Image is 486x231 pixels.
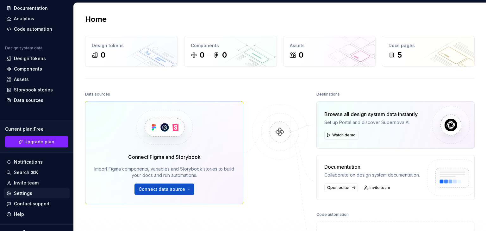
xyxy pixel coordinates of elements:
a: Storybook stories [4,85,70,95]
div: Data sources [14,97,43,103]
a: Assets0 [283,36,376,67]
a: Invite team [4,178,70,188]
div: Assets [14,76,29,83]
button: Notifications [4,157,70,167]
button: Search ⌘K [4,167,70,178]
a: Documentation [4,3,70,13]
button: Help [4,209,70,219]
a: Invite team [362,183,393,192]
div: Invite team [14,180,39,186]
span: Upgrade plan [24,139,54,145]
a: Components00 [184,36,277,67]
div: Collaborate on design system documentation. [324,172,420,178]
div: Assets [290,42,369,49]
a: Components [4,64,70,74]
span: Watch demo [332,133,356,138]
div: Design system data [5,46,42,51]
div: Design tokens [14,55,46,62]
div: Settings [14,190,32,197]
span: Open editor [327,185,350,190]
a: Design tokens [4,53,70,64]
a: Open editor [324,183,358,192]
div: Destinations [316,90,340,99]
a: Design tokens0 [85,36,178,67]
div: Search ⌘K [14,169,38,176]
div: Set up Portal and discover Supernova AI. [324,119,418,126]
a: Assets [4,74,70,84]
div: 0 [299,50,303,60]
a: Docs pages5 [382,36,475,67]
a: Code automation [4,24,70,34]
div: Analytics [14,16,34,22]
div: Components [191,42,270,49]
button: Contact support [4,199,70,209]
div: Code automation [316,210,349,219]
div: Documentation [324,163,420,171]
a: Data sources [4,95,70,105]
button: Watch demo [324,131,358,140]
div: Storybook stories [14,87,53,93]
a: Analytics [4,14,70,24]
div: Import Figma components, variables and Storybook stories to build your docs and run automations. [94,166,234,178]
span: Connect data source [139,186,185,192]
div: Help [14,211,24,217]
div: 0 [101,50,105,60]
div: Data sources [85,90,110,99]
div: Current plan : Free [5,126,68,132]
div: Code automation [14,26,52,32]
h2: Home [85,14,107,24]
a: Settings [4,188,70,198]
div: Contact support [14,201,50,207]
div: 5 [397,50,402,60]
div: Components [14,66,42,72]
div: Docs pages [389,42,468,49]
div: 0 [222,50,227,60]
div: Connect Figma and Storybook [128,153,201,161]
div: Documentation [14,5,48,11]
div: Browse all design system data instantly [324,110,418,118]
div: Design tokens [92,42,171,49]
span: Invite team [370,185,390,190]
a: Upgrade plan [5,136,68,147]
div: Notifications [14,159,43,165]
div: 0 [200,50,204,60]
button: Connect data source [134,184,194,195]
